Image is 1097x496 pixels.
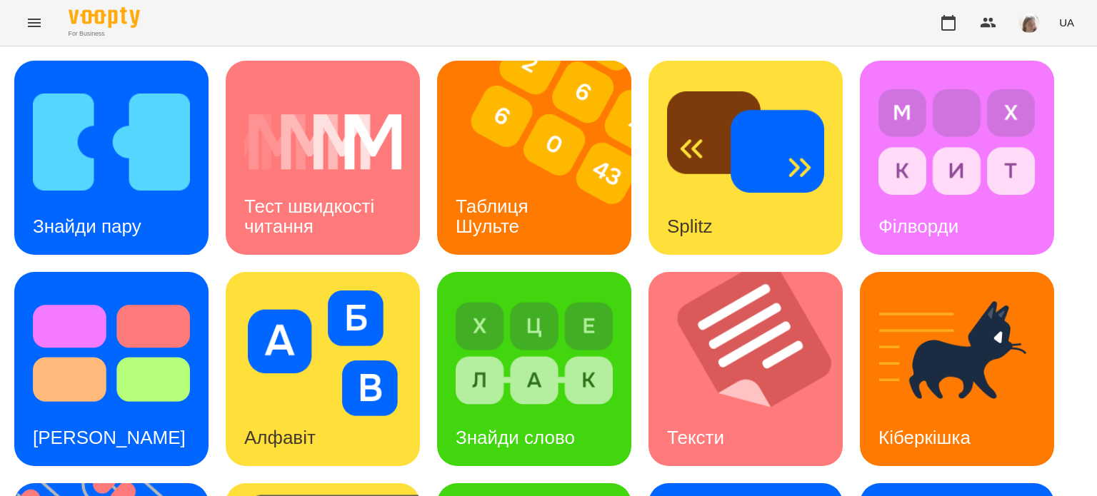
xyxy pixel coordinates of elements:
[437,61,649,255] img: Таблиця Шульте
[14,61,209,255] a: Знайди паруЗнайди пару
[648,61,843,255] a: SplitzSplitz
[878,216,958,237] h3: Філворди
[456,196,534,236] h3: Таблиця Шульте
[226,61,420,255] a: Тест швидкості читанняТест швидкості читання
[14,272,209,466] a: Тест Струпа[PERSON_NAME]
[1019,13,1039,33] img: 4795d6aa07af88b41cce17a01eea78aa.jpg
[1053,9,1080,36] button: UA
[244,196,379,236] h3: Тест швидкості читання
[33,216,141,237] h3: Знайди пару
[244,79,401,205] img: Тест швидкості читання
[437,61,631,255] a: Таблиця ШультеТаблиця Шульте
[456,427,575,448] h3: Знайди слово
[667,427,724,448] h3: Тексти
[667,79,824,205] img: Splitz
[17,6,51,40] button: Menu
[456,290,613,416] img: Знайди слово
[437,272,631,466] a: Знайди словоЗнайди слово
[648,272,861,466] img: Тексти
[860,61,1054,255] a: ФілвордиФілворди
[33,79,190,205] img: Знайди пару
[69,29,140,39] span: For Business
[69,7,140,28] img: Voopty Logo
[648,272,843,466] a: ТекстиТексти
[1059,15,1074,30] span: UA
[244,290,401,416] img: Алфавіт
[878,79,1036,205] img: Філворди
[667,216,713,237] h3: Splitz
[878,427,971,448] h3: Кіберкішка
[878,290,1036,416] img: Кіберкішка
[860,272,1054,466] a: КіберкішкаКіберкішка
[33,427,186,448] h3: [PERSON_NAME]
[244,427,316,448] h3: Алфавіт
[33,290,190,416] img: Тест Струпа
[226,272,420,466] a: АлфавітАлфавіт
